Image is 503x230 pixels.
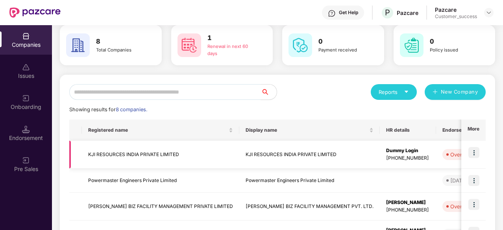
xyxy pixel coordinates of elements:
div: Get Help [339,9,358,16]
td: KJI RESOURCES INDIA PRIVATE LIMITED [239,141,380,169]
span: Registered name [88,127,227,133]
td: Powermaster Engineers Private Limited [82,169,239,193]
div: [PERSON_NAME] [386,199,430,206]
span: P [385,8,390,17]
h3: 8 [96,37,145,47]
span: New Company [441,88,478,96]
th: Display name [239,120,380,141]
div: Dummy Login [386,147,430,155]
span: Display name [246,127,368,133]
div: Pazcare [397,9,418,17]
div: [PHONE_NUMBER] [386,206,430,214]
span: 8 companies. [116,107,147,112]
img: svg+xml;base64,PHN2ZyB3aWR0aD0iMjAiIGhlaWdodD0iMjAiIHZpZXdCb3g9IjAgMCAyMCAyMCIgZmlsbD0ibm9uZSIgeG... [22,94,30,102]
div: Renewal in next 60 days [207,43,257,57]
span: Showing results for [69,107,147,112]
div: Reports [379,88,409,96]
img: svg+xml;base64,PHN2ZyB3aWR0aD0iMTQuNSIgaGVpZ2h0PSIxNC41IiB2aWV3Qm94PSIwIDAgMTYgMTYiIGZpbGw9Im5vbm... [22,125,30,133]
div: Payment received [318,47,368,54]
img: icon [468,147,479,158]
td: KJI RESOURCES INDIA PRIVATE LIMITED [82,141,239,169]
img: svg+xml;base64,PHN2ZyBpZD0iQ29tcGFuaWVzIiB4bWxucz0iaHR0cDovL3d3dy53My5vcmcvMjAwMC9zdmciIHdpZHRoPS... [22,32,30,40]
img: svg+xml;base64,PHN2ZyB4bWxucz0iaHR0cDovL3d3dy53My5vcmcvMjAwMC9zdmciIHdpZHRoPSI2MCIgaGVpZ2h0PSI2MC... [66,33,90,57]
button: search [261,84,277,100]
div: [DATE] [450,177,467,184]
img: svg+xml;base64,PHN2ZyB4bWxucz0iaHR0cDovL3d3dy53My5vcmcvMjAwMC9zdmciIHdpZHRoPSI2MCIgaGVpZ2h0PSI2MC... [288,33,312,57]
th: HR details [380,120,436,141]
div: Overdue - 11d [450,202,486,210]
img: svg+xml;base64,PHN2ZyBpZD0iRHJvcGRvd24tMzJ4MzIiIHhtbG5zPSJodHRwOi8vd3d3LnczLm9yZy8yMDAwL3N2ZyIgd2... [486,9,492,16]
h3: 0 [430,37,479,47]
td: [PERSON_NAME] BIZ FACILITY MANAGEMENT PRIVATE LIMITED [82,193,239,221]
img: svg+xml;base64,PHN2ZyB4bWxucz0iaHR0cDovL3d3dy53My5vcmcvMjAwMC9zdmciIHdpZHRoPSI2MCIgaGVpZ2h0PSI2MC... [400,33,423,57]
span: caret-down [404,89,409,94]
div: Policy issued [430,47,479,54]
img: svg+xml;base64,PHN2ZyB4bWxucz0iaHR0cDovL3d3dy53My5vcmcvMjAwMC9zdmciIHdpZHRoPSI2MCIgaGVpZ2h0PSI2MC... [178,33,201,57]
span: plus [433,89,438,96]
img: icon [468,175,479,186]
div: Customer_success [435,13,477,20]
div: Overdue - 91d [450,151,486,158]
button: plusNew Company [425,84,486,100]
div: [PHONE_NUMBER] [386,155,430,162]
img: svg+xml;base64,PHN2ZyB3aWR0aD0iMjAiIGhlaWdodD0iMjAiIHZpZXdCb3g9IjAgMCAyMCAyMCIgZmlsbD0ibm9uZSIgeG... [22,156,30,164]
h3: 1 [207,33,257,43]
img: svg+xml;base64,PHN2ZyBpZD0iSGVscC0zMngzMiIgeG1sbnM9Imh0dHA6Ly93d3cudzMub3JnLzIwMDAvc3ZnIiB3aWR0aD... [328,9,336,17]
span: Endorsements [442,127,484,133]
th: Registered name [82,120,239,141]
td: [PERSON_NAME] BIZ FACILITY MANAGEMENT PVT. LTD. [239,193,380,221]
img: icon [468,199,479,210]
span: search [261,89,277,95]
th: More [461,120,486,141]
div: Total Companies [96,47,145,54]
img: New Pazcare Logo [9,7,61,18]
div: Pazcare [435,6,477,13]
img: svg+xml;base64,PHN2ZyBpZD0iSXNzdWVzX2Rpc2FibGVkIiB4bWxucz0iaHR0cDovL3d3dy53My5vcmcvMjAwMC9zdmciIH... [22,63,30,71]
td: Powermaster Engineers Private Limited [239,169,380,193]
h3: 0 [318,37,368,47]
